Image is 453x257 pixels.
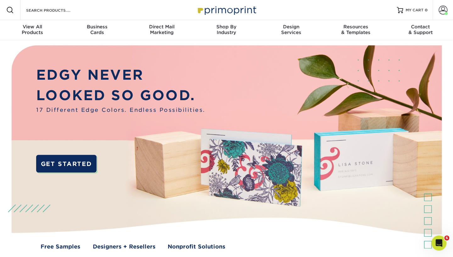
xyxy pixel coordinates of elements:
a: Resources& Templates [324,20,389,40]
span: Business [65,24,130,30]
p: LOOKED SO GOOD. [36,85,205,106]
a: Free Samples [41,243,80,251]
span: Contact [388,24,453,30]
div: & Templates [324,24,389,35]
div: Cards [65,24,130,35]
div: Services [259,24,324,35]
a: BusinessCards [65,20,130,40]
a: Shop ByIndustry [194,20,259,40]
input: SEARCH PRODUCTS..... [25,6,87,14]
span: Shop By [194,24,259,30]
a: Direct MailMarketing [129,20,194,40]
span: 17 Different Edge Colors. Endless Possibilities. [36,106,205,114]
span: MY CART [406,8,424,13]
a: DesignServices [259,20,324,40]
a: Contact& Support [388,20,453,40]
span: Resources [324,24,389,30]
span: 6 [445,236,450,241]
p: EDGY NEVER [36,65,205,85]
div: Marketing [129,24,194,35]
div: & Support [388,24,453,35]
a: Nonprofit Solutions [168,243,226,251]
span: Design [259,24,324,30]
img: Primoprint [195,3,258,17]
span: Direct Mail [129,24,194,30]
a: Designers + Resellers [93,243,155,251]
iframe: Intercom live chat [432,236,447,251]
span: 0 [425,8,428,12]
a: GET STARTED [36,155,96,173]
div: Industry [194,24,259,35]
